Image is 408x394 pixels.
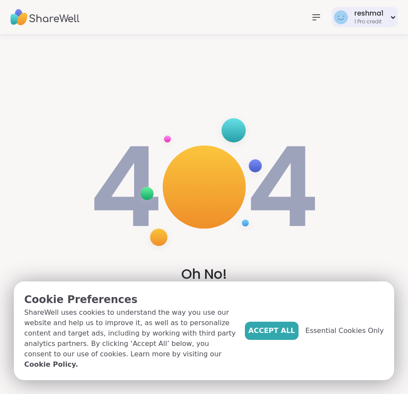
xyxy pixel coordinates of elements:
img: reshma1 [334,10,348,24]
p: ShareWell uses cookies to understand the way you use our website and help us to improve it, as we... [24,307,238,370]
img: 404 [89,110,319,265]
span: Accept All [248,326,295,336]
span: Essential Cookies Only [305,326,384,336]
img: ShareWell Nav Logo [10,2,80,32]
div: reshma1 [354,9,383,18]
p: Cookie Preferences [24,292,238,307]
div: 1 Pro credit [354,18,383,26]
a: Cookie Policy. [24,359,78,370]
h1: Oh No! [181,265,227,284]
button: Accept All [245,322,299,340]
